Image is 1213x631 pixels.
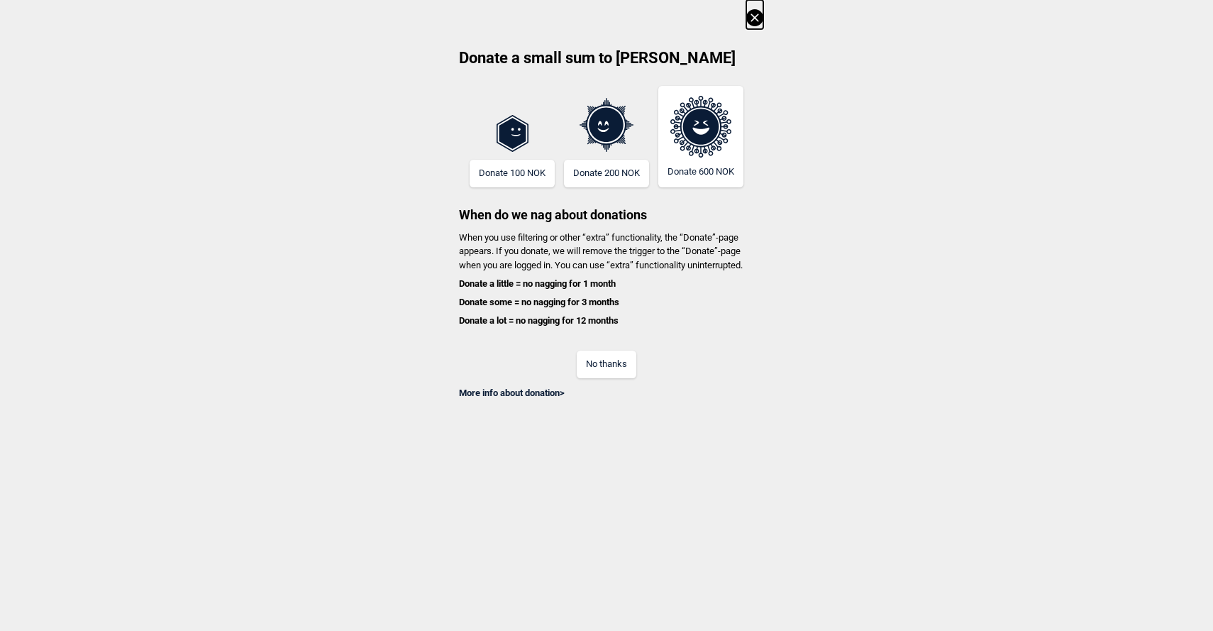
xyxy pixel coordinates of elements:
[564,160,649,187] button: Donate 200 NOK
[450,187,763,224] h3: When do we nag about donations
[470,160,555,187] button: Donate 100 NOK
[459,315,619,326] b: Donate a lot = no nagging for 12 months
[459,388,565,398] a: More info about donation>
[658,86,743,187] button: Donate 600 NOK
[577,351,636,378] button: No thanks
[459,278,616,289] b: Donate a little = no nagging for 1 month
[450,48,763,79] h2: Donate a small sum to [PERSON_NAME]
[450,231,763,328] p: When you use filtering or other “extra” functionality, the “Donate”-page appears. If you donate, ...
[459,297,619,307] b: Donate some = no nagging for 3 months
